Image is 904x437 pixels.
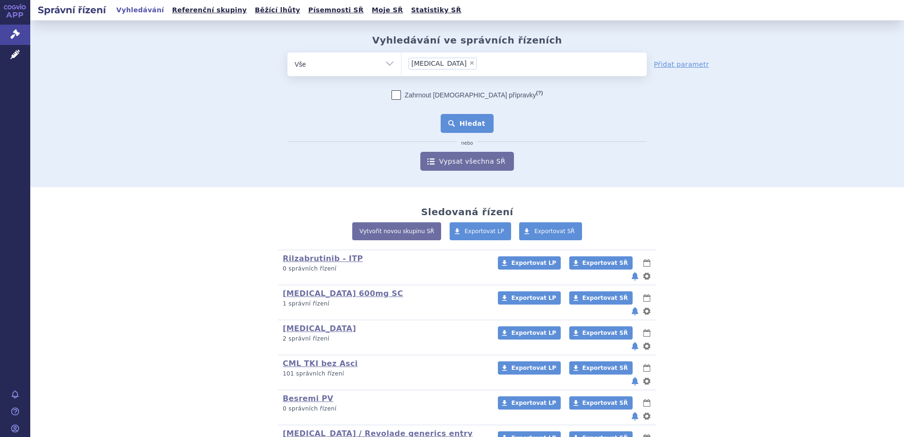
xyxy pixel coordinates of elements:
button: nastavení [642,306,652,317]
span: Exportovat SŘ [582,330,628,336]
a: Referenční skupiny [169,4,250,17]
a: Exportovat LP [498,256,561,270]
abbr: (?) [536,90,543,96]
p: 0 správních řízení [283,265,486,273]
button: Hledat [441,114,494,133]
span: Exportovat LP [511,330,556,336]
button: lhůty [642,362,652,374]
button: notifikace [630,341,640,352]
span: Exportovat SŘ [582,365,628,371]
a: Písemnosti SŘ [305,4,366,17]
a: Exportovat LP [498,326,561,340]
span: [MEDICAL_DATA] [411,60,467,67]
span: × [469,60,475,66]
span: Exportovat LP [511,400,556,406]
button: nastavení [642,341,652,352]
button: notifikace [630,411,640,422]
p: 0 správních řízení [283,405,486,413]
a: Rilzabrutinib - ITP [283,254,363,263]
span: Exportovat LP [511,365,556,371]
a: Exportovat LP [498,361,561,375]
a: Exportovat LP [450,222,512,240]
a: [MEDICAL_DATA] [283,324,356,333]
a: Exportovat SŘ [519,222,582,240]
p: 1 správní řízení [283,300,486,308]
button: nastavení [642,271,652,282]
button: lhůty [642,257,652,269]
label: Zahrnout [DEMOGRAPHIC_DATA] přípravky [391,90,543,100]
a: Exportovat LP [498,396,561,410]
a: Přidat parametr [654,60,709,69]
a: Exportovat SŘ [569,396,633,410]
span: Exportovat SŘ [582,260,628,266]
a: Exportovat SŘ [569,256,633,270]
button: lhůty [642,397,652,409]
a: Vypsat všechna SŘ [420,152,514,171]
a: Exportovat SŘ [569,291,633,305]
span: Exportovat SŘ [582,295,628,301]
button: notifikace [630,271,640,282]
a: Vytvořit novou skupinu SŘ [352,222,441,240]
span: Exportovat LP [511,260,556,266]
p: 2 správní řízení [283,335,486,343]
button: notifikace [630,306,640,317]
h2: Vyhledávání ve správních řízeních [372,35,562,46]
p: 101 správních řízení [283,370,486,378]
span: Exportovat SŘ [534,228,575,235]
a: Exportovat LP [498,291,561,305]
a: Exportovat SŘ [569,326,633,340]
a: Besremi PV [283,394,333,403]
button: lhůty [642,327,652,339]
span: Exportovat LP [465,228,504,235]
span: Exportovat SŘ [582,400,628,406]
h2: Sledovaná řízení [421,206,513,218]
button: lhůty [642,292,652,304]
button: notifikace [630,376,640,387]
button: nastavení [642,411,652,422]
i: nebo [457,140,478,146]
a: Běžící lhůty [252,4,303,17]
a: [MEDICAL_DATA] 600mg SC [283,289,403,298]
h2: Správní řízení [30,3,113,17]
a: Moje SŘ [369,4,406,17]
a: Statistiky SŘ [408,4,464,17]
a: Vyhledávání [113,4,167,17]
span: Exportovat LP [511,295,556,301]
a: CML TKI bez Asci [283,359,358,368]
button: nastavení [642,376,652,387]
a: Exportovat SŘ [569,361,633,375]
input: [MEDICAL_DATA] [479,57,529,69]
